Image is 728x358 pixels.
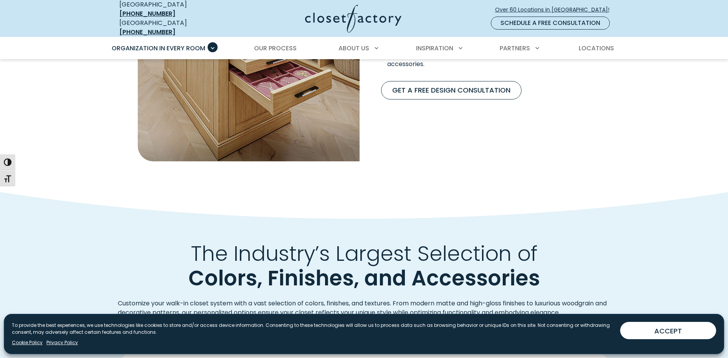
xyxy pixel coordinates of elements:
[188,264,540,293] span: Colors, Finishes, and Accessories
[119,9,175,18] a: [PHONE_NUMBER]
[12,339,43,346] a: Cookie Policy
[579,44,614,53] span: Locations
[495,3,616,17] a: Over 60 Locations in [GEOGRAPHIC_DATA]!
[254,44,297,53] span: Our Process
[491,17,610,30] a: Schedule a Free Consultation
[338,44,369,53] span: About Us
[620,322,716,339] button: ACCEPT
[112,44,205,53] span: Organization in Every Room
[387,50,609,68] span: Create a stress-free environment with a perfectly organized clothes and accessories.
[46,339,78,346] a: Privacy Policy
[416,44,453,53] span: Inspiration
[495,6,616,14] span: Over 60 Locations in [GEOGRAPHIC_DATA]!
[119,18,231,37] div: [GEOGRAPHIC_DATA]
[119,28,175,36] a: [PHONE_NUMBER]
[191,239,538,268] span: The Industry’s Largest Selection of
[118,299,611,317] p: Customize your walk-in closet system with a vast selection of colors, finishes, and textures. Fro...
[381,81,522,99] a: Get A Free Design Consultation
[106,38,622,59] nav: Primary Menu
[305,5,401,33] img: Closet Factory Logo
[500,44,530,53] span: Partners
[12,322,614,336] p: To provide the best experiences, we use technologies like cookies to store and/or access device i...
